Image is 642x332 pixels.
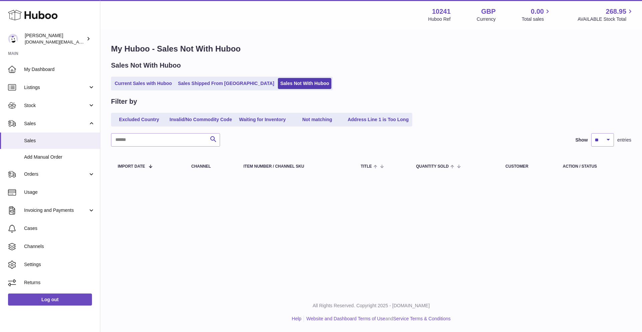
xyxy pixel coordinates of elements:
span: Title [361,164,372,169]
a: Not matching [291,114,344,125]
a: Excluded Country [112,114,166,125]
span: My Dashboard [24,66,95,73]
a: Website and Dashboard Terms of Use [306,316,385,321]
a: 0.00 Total sales [522,7,551,22]
span: entries [617,137,631,143]
span: Settings [24,261,95,268]
a: Current Sales with Huboo [112,78,174,89]
a: Invalid/No Commodity Code [167,114,234,125]
a: Address Line 1 is Too Long [345,114,411,125]
h2: Filter by [111,97,137,106]
div: Currency [477,16,496,22]
a: Waiting for Inventory [236,114,289,125]
span: AVAILABLE Stock Total [577,16,634,22]
span: Sales [24,138,95,144]
span: 0.00 [531,7,544,16]
span: Total sales [522,16,551,22]
span: Listings [24,84,88,91]
h1: My Huboo - Sales Not With Huboo [111,44,631,54]
div: Action / Status [563,164,625,169]
div: Channel [191,164,230,169]
span: Import date [118,164,145,169]
span: Add Manual Order [24,154,95,160]
strong: 10241 [432,7,451,16]
span: Returns [24,279,95,286]
strong: GBP [481,7,496,16]
div: [PERSON_NAME] [25,32,85,45]
span: Stock [24,102,88,109]
a: Service Terms & Conditions [393,316,451,321]
li: and [304,316,450,322]
a: Log out [8,294,92,306]
a: Sales Not With Huboo [278,78,331,89]
span: Sales [24,120,88,127]
label: Show [575,137,588,143]
p: All Rights Reserved. Copyright 2025 - [DOMAIN_NAME] [106,303,637,309]
span: Cases [24,225,95,232]
div: Huboo Ref [428,16,451,22]
span: Usage [24,189,95,195]
span: [DOMAIN_NAME][EMAIL_ADDRESS][DOMAIN_NAME] [25,39,133,45]
img: londonaquatics.online@gmail.com [8,34,18,44]
div: Item Number / Channel SKU [243,164,347,169]
span: Invoicing and Payments [24,207,88,214]
a: 268.95 AVAILABLE Stock Total [577,7,634,22]
h2: Sales Not With Huboo [111,61,181,70]
span: Channels [24,243,95,250]
span: 268.95 [606,7,626,16]
a: Sales Shipped From [GEOGRAPHIC_DATA] [176,78,277,89]
a: Help [292,316,302,321]
span: Orders [24,171,88,177]
span: Quantity Sold [416,164,449,169]
div: Customer [506,164,549,169]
